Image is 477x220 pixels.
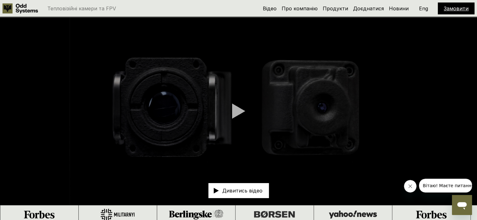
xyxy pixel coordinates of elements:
iframe: Повідомлення від компанії [419,179,472,192]
a: Доєднатися [353,5,384,12]
a: Новини [389,5,409,12]
iframe: Закрити повідомлення [404,180,416,192]
a: Замовити [444,5,469,12]
a: Відео [263,5,277,12]
p: Eng [419,6,428,11]
p: Тепловізійні камери та FPV [47,6,116,11]
iframe: Кнопка для запуску вікна повідомлень [452,195,472,215]
span: Вітаю! Маєте питання? [4,4,57,9]
a: Про компанію [282,5,318,12]
a: Продукти [323,5,348,12]
p: Дивитись відео [222,188,262,193]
